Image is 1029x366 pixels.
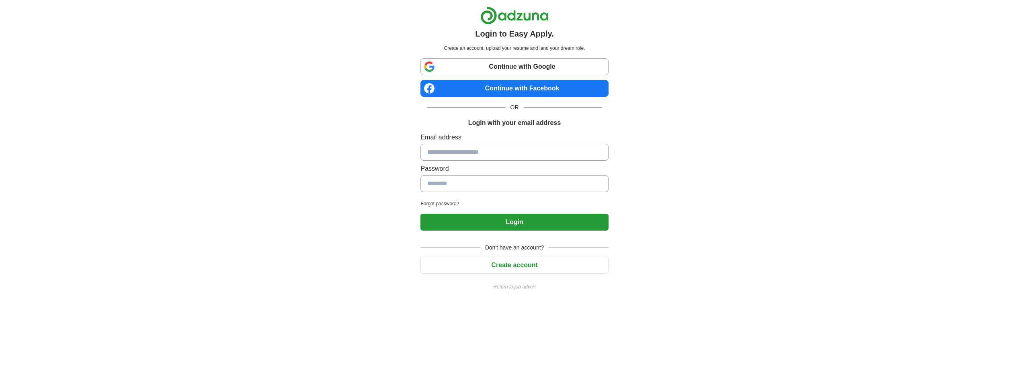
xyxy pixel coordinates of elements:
[420,214,608,231] button: Login
[468,118,561,128] h1: Login with your email address
[420,164,608,174] label: Password
[480,243,549,252] span: Don't have an account?
[420,58,608,75] a: Continue with Google
[422,45,607,52] p: Create an account, upload your resume and land your dream role.
[420,133,608,142] label: Email address
[506,103,524,112] span: OR
[420,262,608,268] a: Create account
[420,200,608,207] a: Forgot password?
[420,80,608,97] a: Continue with Facebook
[480,6,549,25] img: Adzuna logo
[420,257,608,274] button: Create account
[420,283,608,290] a: Return to job advert
[475,28,554,40] h1: Login to Easy Apply.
